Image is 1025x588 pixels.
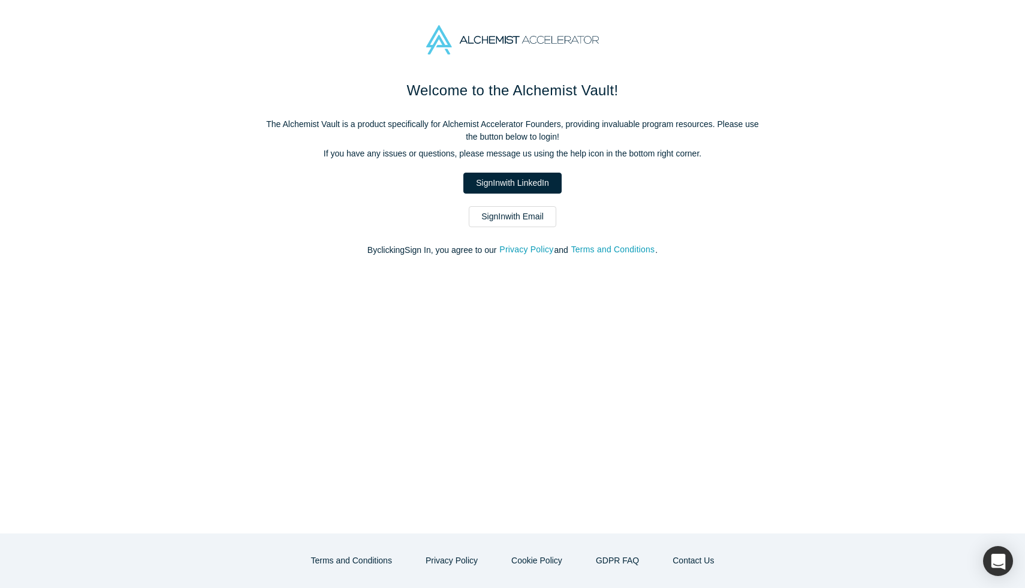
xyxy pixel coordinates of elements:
p: If you have any issues or questions, please message us using the help icon in the bottom right co... [261,147,764,160]
button: Terms and Conditions [299,550,405,571]
button: Privacy Policy [499,243,554,257]
button: Contact Us [660,550,726,571]
img: Alchemist Accelerator Logo [426,25,599,55]
button: Terms and Conditions [571,243,656,257]
p: By clicking Sign In , you agree to our and . [261,244,764,257]
button: Cookie Policy [499,550,575,571]
a: GDPR FAQ [583,550,652,571]
button: Privacy Policy [413,550,490,571]
a: SignInwith Email [469,206,556,227]
a: SignInwith LinkedIn [463,173,561,194]
h1: Welcome to the Alchemist Vault! [261,80,764,101]
p: The Alchemist Vault is a product specifically for Alchemist Accelerator Founders, providing inval... [261,118,764,143]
